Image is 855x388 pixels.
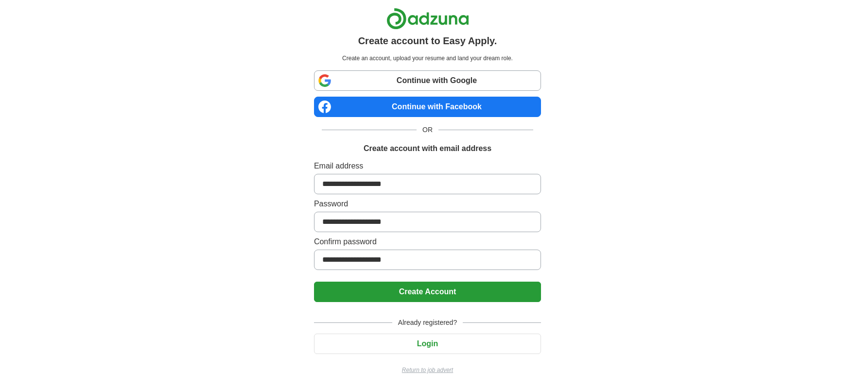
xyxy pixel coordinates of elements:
[314,160,541,172] label: Email address
[314,339,541,348] a: Login
[364,143,491,154] h1: Create account with email address
[386,8,469,30] img: Adzuna logo
[392,318,463,328] span: Already registered?
[314,334,541,354] button: Login
[314,70,541,91] a: Continue with Google
[417,125,438,135] span: OR
[314,198,541,210] label: Password
[314,236,541,248] label: Confirm password
[314,366,541,374] a: Return to job advert
[316,54,539,63] p: Create an account, upload your resume and land your dream role.
[358,34,497,48] h1: Create account to Easy Apply.
[314,97,541,117] a: Continue with Facebook
[314,282,541,302] button: Create Account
